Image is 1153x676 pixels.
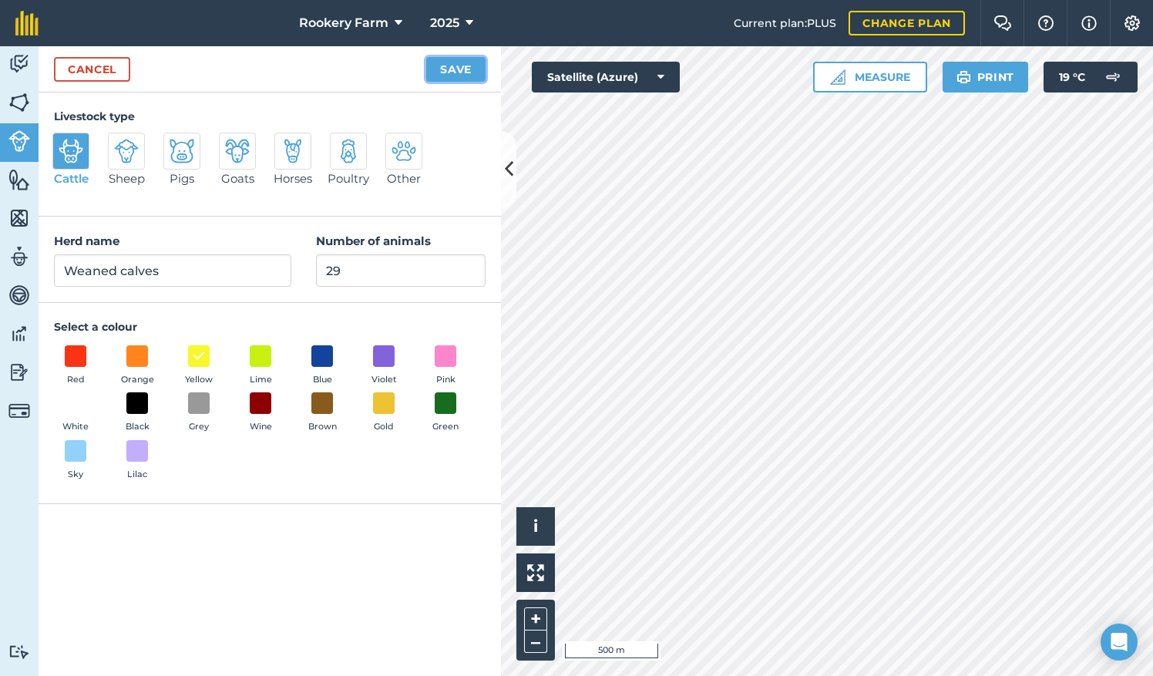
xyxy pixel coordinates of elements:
strong: Select a colour [54,320,137,334]
img: svg+xml;base64,PD94bWwgdmVyc2lvbj0iMS4wIiBlbmNvZGluZz0idXRmLTgiPz4KPCEtLSBHZW5lcmF0b3I6IEFkb2JlIE... [8,322,30,345]
img: svg+xml;base64,PD94bWwgdmVyc2lvbj0iMS4wIiBlbmNvZGluZz0idXRmLTgiPz4KPCEtLSBHZW5lcmF0b3I6IEFkb2JlIE... [8,52,30,76]
span: Rookery Farm [299,14,388,32]
button: Orange [116,345,159,387]
button: i [516,507,555,546]
button: Yellow [177,345,220,387]
span: Orange [121,373,154,387]
div: Open Intercom Messenger [1101,624,1138,661]
button: Print [943,62,1029,92]
img: svg+xml;base64,PHN2ZyB4bWxucz0iaHR0cDovL3d3dy53My5vcmcvMjAwMC9zdmciIHdpZHRoPSI1NiIgaGVpZ2h0PSI2MC... [8,168,30,191]
img: svg+xml;base64,PHN2ZyB4bWxucz0iaHR0cDovL3d3dy53My5vcmcvMjAwMC9zdmciIHdpZHRoPSI1NiIgaGVpZ2h0PSI2MC... [8,207,30,230]
a: Change plan [849,11,965,35]
span: 19 ° C [1059,62,1085,92]
button: Lime [239,345,282,387]
button: Save [426,57,486,82]
span: Current plan : PLUS [734,15,836,32]
button: + [524,607,547,631]
button: Violet [362,345,405,387]
strong: Herd name [54,234,119,248]
span: 2025 [430,14,459,32]
img: svg+xml;base64,PD94bWwgdmVyc2lvbj0iMS4wIiBlbmNvZGluZz0idXRmLTgiPz4KPCEtLSBHZW5lcmF0b3I6IEFkb2JlIE... [170,139,194,163]
span: Lilac [127,468,147,482]
img: svg+xml;base64,PHN2ZyB4bWxucz0iaHR0cDovL3d3dy53My5vcmcvMjAwMC9zdmciIHdpZHRoPSIxNyIgaGVpZ2h0PSIxNy... [1081,14,1097,32]
img: svg+xml;base64,PD94bWwgdmVyc2lvbj0iMS4wIiBlbmNvZGluZz0idXRmLTgiPz4KPCEtLSBHZW5lcmF0b3I6IEFkb2JlIE... [336,139,361,163]
span: Cattle [54,170,89,188]
span: Sky [68,468,83,482]
img: svg+xml;base64,PD94bWwgdmVyc2lvbj0iMS4wIiBlbmNvZGluZz0idXRmLTgiPz4KPCEtLSBHZW5lcmF0b3I6IEFkb2JlIE... [8,284,30,307]
span: Gold [374,420,394,434]
h4: Livestock type [54,108,486,125]
img: svg+xml;base64,PD94bWwgdmVyc2lvbj0iMS4wIiBlbmNvZGluZz0idXRmLTgiPz4KPCEtLSBHZW5lcmF0b3I6IEFkb2JlIE... [8,644,30,659]
button: Satellite (Azure) [532,62,680,92]
img: A cog icon [1123,15,1141,31]
img: svg+xml;base64,PD94bWwgdmVyc2lvbj0iMS4wIiBlbmNvZGluZz0idXRmLTgiPz4KPCEtLSBHZW5lcmF0b3I6IEFkb2JlIE... [59,139,83,163]
span: Wine [250,420,272,434]
button: Brown [301,392,344,434]
img: svg+xml;base64,PD94bWwgdmVyc2lvbj0iMS4wIiBlbmNvZGluZz0idXRmLTgiPz4KPCEtLSBHZW5lcmF0b3I6IEFkb2JlIE... [8,400,30,422]
img: A question mark icon [1037,15,1055,31]
span: Other [387,170,421,188]
span: Grey [189,420,209,434]
span: Pink [436,373,455,387]
img: svg+xml;base64,PHN2ZyB4bWxucz0iaHR0cDovL3d3dy53My5vcmcvMjAwMC9zdmciIHdpZHRoPSIxOSIgaGVpZ2h0PSIyNC... [956,68,971,86]
span: Goats [221,170,254,188]
span: Lime [250,373,272,387]
img: svg+xml;base64,PD94bWwgdmVyc2lvbj0iMS4wIiBlbmNvZGluZz0idXRmLTgiPz4KPCEtLSBHZW5lcmF0b3I6IEFkb2JlIE... [8,130,30,152]
strong: Number of animals [316,234,431,248]
span: i [533,516,538,536]
button: Grey [177,392,220,434]
img: svg+xml;base64,PD94bWwgdmVyc2lvbj0iMS4wIiBlbmNvZGluZz0idXRmLTgiPz4KPCEtLSBHZW5lcmF0b3I6IEFkb2JlIE... [114,139,139,163]
span: Yellow [185,373,213,387]
button: – [524,631,547,653]
button: 19 °C [1044,62,1138,92]
button: Sky [54,440,97,482]
span: Red [67,373,85,387]
a: Cancel [54,57,130,82]
button: Wine [239,392,282,434]
img: fieldmargin Logo [15,11,39,35]
button: Lilac [116,440,159,482]
span: Violet [371,373,397,387]
span: Brown [308,420,337,434]
img: svg+xml;base64,PD94bWwgdmVyc2lvbj0iMS4wIiBlbmNvZGluZz0idXRmLTgiPz4KPCEtLSBHZW5lcmF0b3I6IEFkb2JlIE... [225,139,250,163]
img: Two speech bubbles overlapping with the left bubble in the forefront [993,15,1012,31]
span: Sheep [109,170,145,188]
img: svg+xml;base64,PD94bWwgdmVyc2lvbj0iMS4wIiBlbmNvZGluZz0idXRmLTgiPz4KPCEtLSBHZW5lcmF0b3I6IEFkb2JlIE... [8,361,30,384]
button: Pink [424,345,467,387]
button: Gold [362,392,405,434]
button: Red [54,345,97,387]
span: Blue [313,373,332,387]
span: Green [432,420,459,434]
img: svg+xml;base64,PHN2ZyB4bWxucz0iaHR0cDovL3d3dy53My5vcmcvMjAwMC9zdmciIHdpZHRoPSIxOCIgaGVpZ2h0PSIyNC... [192,347,206,365]
img: svg+xml;base64,PD94bWwgdmVyc2lvbj0iMS4wIiBlbmNvZGluZz0idXRmLTgiPz4KPCEtLSBHZW5lcmF0b3I6IEFkb2JlIE... [392,139,416,163]
img: Ruler icon [830,69,845,85]
span: Poultry [328,170,369,188]
button: Black [116,392,159,434]
img: svg+xml;base64,PD94bWwgdmVyc2lvbj0iMS4wIiBlbmNvZGluZz0idXRmLTgiPz4KPCEtLSBHZW5lcmF0b3I6IEFkb2JlIE... [1098,62,1128,92]
img: svg+xml;base64,PD94bWwgdmVyc2lvbj0iMS4wIiBlbmNvZGluZz0idXRmLTgiPz4KPCEtLSBHZW5lcmF0b3I6IEFkb2JlIE... [8,245,30,268]
img: Four arrows, one pointing top left, one top right, one bottom right and the last bottom left [527,564,544,581]
span: Black [126,420,150,434]
img: svg+xml;base64,PD94bWwgdmVyc2lvbj0iMS4wIiBlbmNvZGluZz0idXRmLTgiPz4KPCEtLSBHZW5lcmF0b3I6IEFkb2JlIE... [281,139,305,163]
button: Measure [813,62,927,92]
span: White [62,420,89,434]
img: svg+xml;base64,PHN2ZyB4bWxucz0iaHR0cDovL3d3dy53My5vcmcvMjAwMC9zdmciIHdpZHRoPSI1NiIgaGVpZ2h0PSI2MC... [8,91,30,114]
span: Pigs [170,170,194,188]
button: Green [424,392,467,434]
button: White [54,392,97,434]
span: Horses [274,170,312,188]
button: Blue [301,345,344,387]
